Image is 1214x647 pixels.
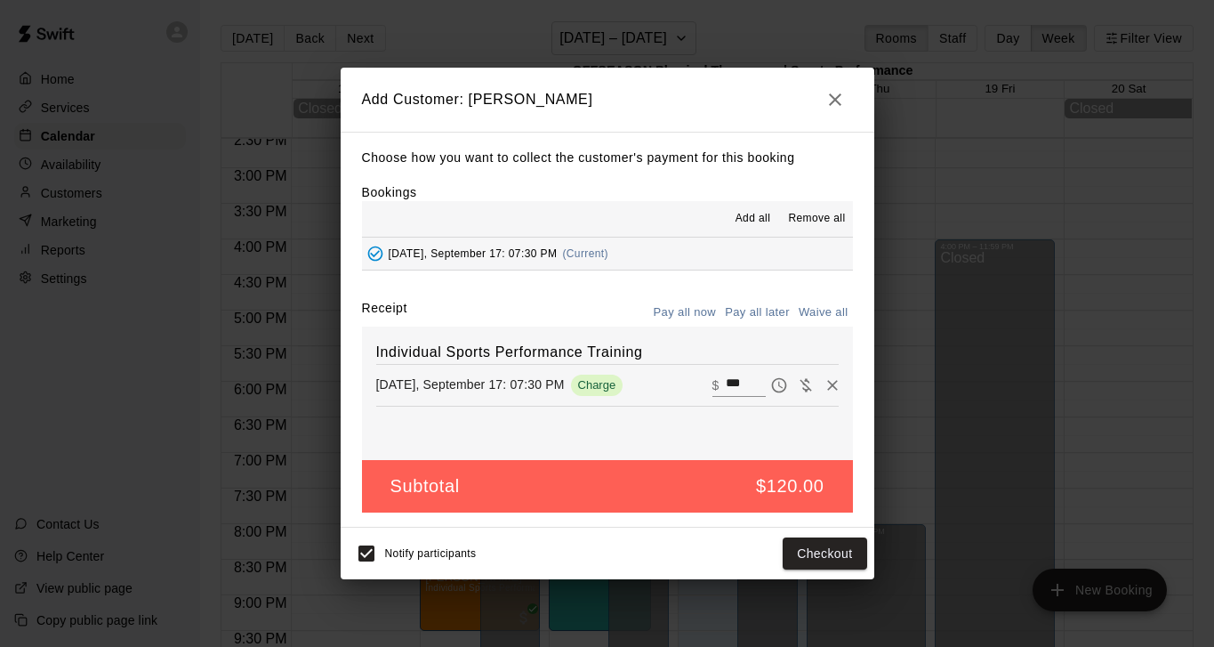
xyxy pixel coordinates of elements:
h5: $120.00 [756,474,824,498]
span: Notify participants [385,547,477,560]
button: Added - Collect Payment[DATE], September 17: 07:30 PM(Current) [362,238,853,271]
span: Pay later [766,376,792,392]
h6: Individual Sports Performance Training [376,341,839,364]
span: [DATE], September 17: 07:30 PM [389,247,558,260]
label: Receipt [362,299,407,327]
button: Add all [724,205,781,233]
button: Checkout [783,538,866,570]
span: Waive payment [792,376,819,392]
p: Choose how you want to collect the customer's payment for this booking [362,147,853,169]
h5: Subtotal [390,474,460,498]
span: (Current) [562,247,608,260]
span: Remove all [788,210,845,228]
button: Remove all [781,205,852,233]
span: Charge [571,378,623,392]
button: Remove [819,372,846,399]
h2: Add Customer: [PERSON_NAME] [341,68,874,132]
span: Add all [736,210,771,228]
button: Added - Collect Payment [362,240,389,267]
p: $ [712,376,720,394]
button: Waive all [794,299,853,327]
p: [DATE], September 17: 07:30 PM [376,376,565,393]
button: Pay all later [720,299,794,327]
button: Pay all now [649,299,721,327]
label: Bookings [362,185,417,199]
